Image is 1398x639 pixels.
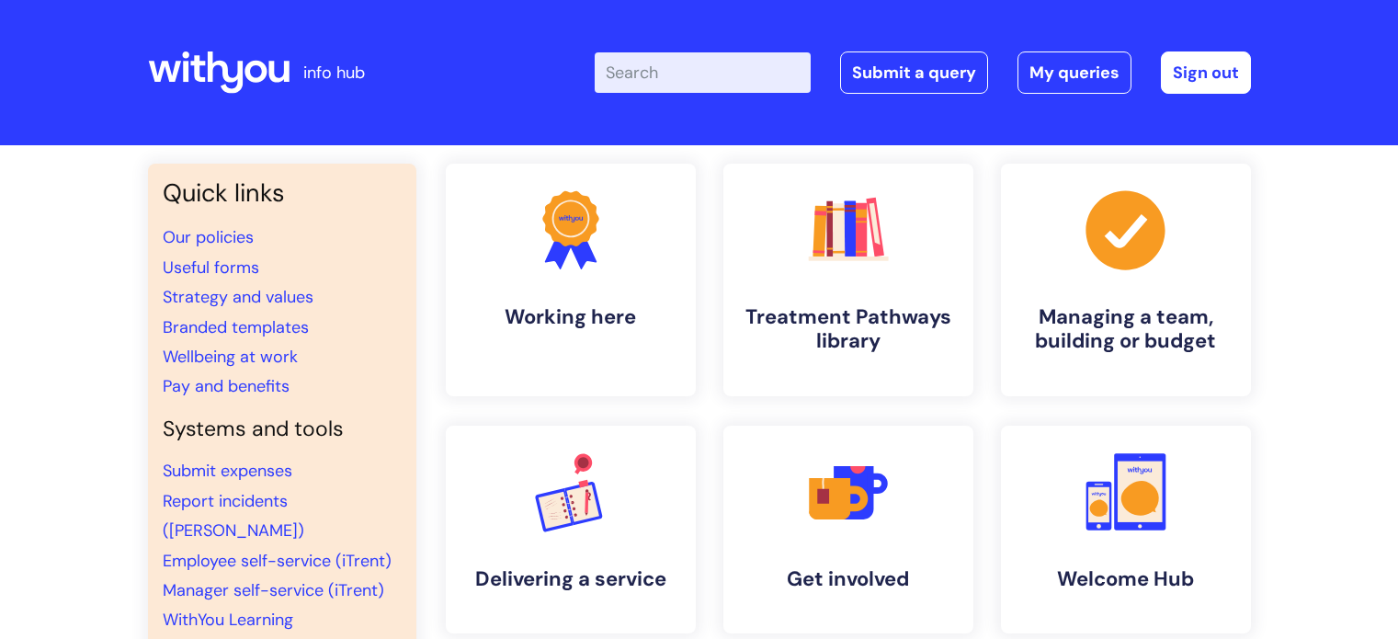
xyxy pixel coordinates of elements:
h4: Welcome Hub [1016,567,1236,591]
a: Delivering a service [446,426,696,633]
a: Pay and benefits [163,375,290,397]
div: | - [595,51,1251,94]
h4: Working here [460,305,681,329]
input: Search [595,52,811,93]
h3: Quick links [163,178,402,208]
a: Strategy and values [163,286,313,308]
a: Treatment Pathways library [723,164,973,396]
a: Branded templates [163,316,309,338]
a: Employee self-service (iTrent) [163,550,392,572]
p: info hub [303,58,365,87]
a: My queries [1017,51,1131,94]
a: Managing a team, building or budget [1001,164,1251,396]
a: WithYou Learning [163,609,293,631]
a: Welcome Hub [1001,426,1251,633]
a: Working here [446,164,696,396]
a: Manager self-service (iTrent) [163,579,384,601]
h4: Delivering a service [460,567,681,591]
a: Submit expenses [163,460,292,482]
h4: Managing a team, building or budget [1016,305,1236,354]
a: Get involved [723,426,973,633]
h4: Systems and tools [163,416,402,442]
h4: Treatment Pathways library [738,305,959,354]
h4: Get involved [738,567,959,591]
a: Wellbeing at work [163,346,298,368]
a: Sign out [1161,51,1251,94]
a: Submit a query [840,51,988,94]
a: Useful forms [163,257,259,279]
a: Our policies [163,226,254,248]
a: Report incidents ([PERSON_NAME]) [163,490,304,542]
